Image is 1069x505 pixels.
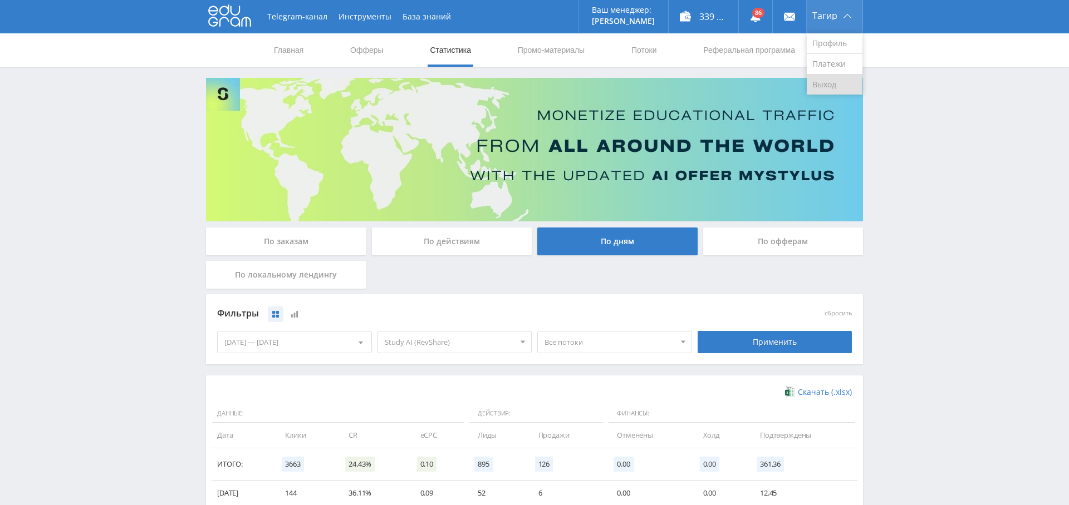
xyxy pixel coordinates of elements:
[527,423,606,448] td: Продажи
[212,404,464,423] span: Данные:
[218,331,371,353] div: [DATE] — [DATE]
[206,78,863,221] img: Banner
[807,54,862,75] a: Платежи
[812,11,837,20] span: Тагир
[749,423,857,448] td: Подтверждены
[517,33,586,67] a: Промо-материалы
[535,457,553,472] span: 126
[429,33,472,67] a: Статистика
[630,33,658,67] a: Потоки
[409,423,467,448] td: eCPC
[274,423,337,448] td: Клики
[703,227,864,255] div: По офферам
[273,33,305,67] a: Главная
[349,33,385,67] a: Офферы
[692,423,749,448] td: Холд
[474,457,493,472] span: 895
[700,457,719,472] span: 0.00
[467,423,527,448] td: Лиды
[757,457,784,472] span: 361.36
[206,227,366,255] div: По заказам
[614,457,633,472] span: 0.00
[592,6,655,14] p: Ваш менеджер:
[217,305,692,322] div: Фильтры
[825,310,852,317] button: сбросить
[372,227,532,255] div: По действиям
[698,331,852,353] div: Применить
[807,75,862,95] a: Выход
[798,388,852,397] span: Скачать (.xlsx)
[206,261,366,289] div: По локальному лендингу
[282,457,303,472] span: 3663
[385,331,515,353] span: Study AI (RevShare)
[337,423,409,448] td: CR
[606,423,692,448] td: Отменены
[537,227,698,255] div: По дням
[212,423,274,448] td: Дата
[807,33,862,54] a: Профиль
[345,457,375,472] span: 24.43%
[212,448,274,481] td: Итого:
[545,331,675,353] span: Все потоки
[785,386,795,397] img: xlsx
[785,387,852,398] a: Скачать (.xlsx)
[702,33,796,67] a: Реферальная программа
[592,17,655,26] p: [PERSON_NAME]
[417,457,437,472] span: 0.10
[609,404,855,423] span: Финансы:
[469,404,603,423] span: Действия:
